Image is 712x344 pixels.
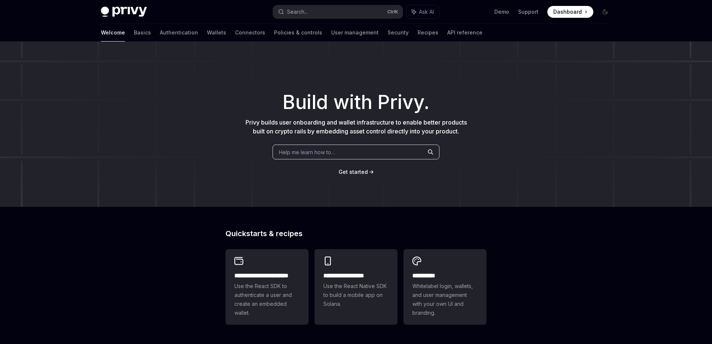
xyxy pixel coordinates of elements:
[547,6,593,18] a: Dashboard
[101,24,125,42] a: Welcome
[101,7,147,17] img: dark logo
[447,24,482,42] a: API reference
[279,148,335,156] span: Help me learn how to…
[412,282,478,317] span: Whitelabel login, wallets, and user management with your own UI and branding.
[160,24,198,42] a: Authentication
[207,24,226,42] a: Wallets
[273,5,403,19] button: Search...CtrlK
[225,230,303,237] span: Quickstarts & recipes
[339,168,368,176] a: Get started
[403,249,487,325] a: **** *****Whitelabel login, wallets, and user management with your own UI and branding.
[339,169,368,175] span: Get started
[235,24,265,42] a: Connectors
[553,8,582,16] span: Dashboard
[323,282,389,308] span: Use the React Native SDK to build a mobile app on Solana.
[387,9,398,15] span: Ctrl K
[331,24,379,42] a: User management
[283,96,429,109] span: Build with Privy.
[494,8,509,16] a: Demo
[234,282,300,317] span: Use the React SDK to authenticate a user and create an embedded wallet.
[419,8,434,16] span: Ask AI
[245,119,467,135] span: Privy builds user onboarding and wallet infrastructure to enable better products built on crypto ...
[518,8,538,16] a: Support
[388,24,409,42] a: Security
[599,6,611,18] button: Toggle dark mode
[287,7,308,16] div: Search...
[314,249,398,325] a: **** **** **** ***Use the React Native SDK to build a mobile app on Solana.
[134,24,151,42] a: Basics
[274,24,322,42] a: Policies & controls
[406,5,439,19] button: Ask AI
[418,24,438,42] a: Recipes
